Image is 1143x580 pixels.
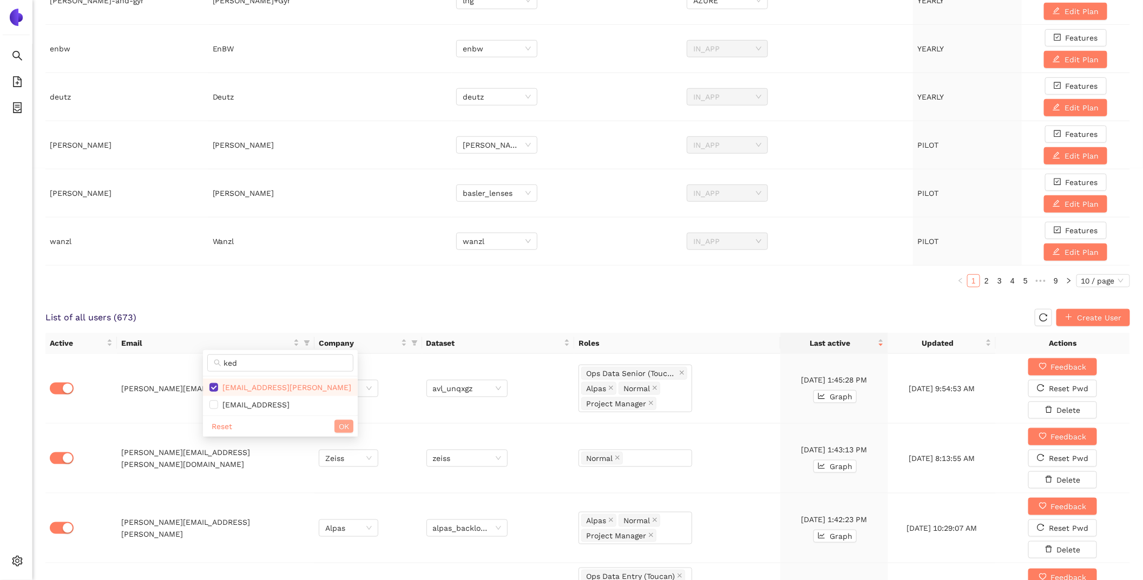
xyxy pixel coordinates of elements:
div: Page Size [1076,274,1130,287]
span: close [648,400,654,407]
span: close [648,532,654,539]
span: Project Manager [586,398,646,410]
span: Active [50,337,104,349]
span: draeger [463,137,531,153]
button: editEdit Plan [1044,51,1107,68]
td: [PERSON_NAME][EMAIL_ADDRESS] [117,354,314,424]
span: delete [1045,545,1053,554]
span: Features [1066,225,1098,236]
span: reload [1037,454,1045,463]
span: close [677,573,682,579]
span: heart [1039,502,1047,511]
span: close [679,370,685,377]
span: check-square [1054,130,1061,139]
button: check-squareFeatures [1045,29,1107,47]
span: OK [339,420,349,432]
span: Alpas [586,515,606,526]
li: Previous Page [954,274,967,287]
button: reloadReset Pwd [1028,450,1097,467]
button: editEdit Plan [1044,243,1107,261]
td: PILOT [913,217,1021,266]
button: deleteDelete [1028,471,1097,489]
td: PILOT [913,169,1021,217]
span: alpas_backlog_webasto [433,520,501,536]
span: Delete [1057,404,1081,416]
li: 4 [1006,274,1019,287]
span: Features [1066,32,1098,44]
span: 10 / page [1081,275,1126,287]
span: Alpas [325,520,372,536]
button: left [954,274,967,287]
span: filter [411,340,418,346]
span: Reset Pwd [1049,522,1088,534]
span: Normal [623,515,650,526]
th: Roles [574,333,780,354]
span: Graph [830,460,852,472]
span: IN_APP [693,89,761,105]
span: close [652,385,658,392]
span: check-square [1054,82,1061,90]
button: right [1062,274,1075,287]
span: Edit Plan [1065,150,1099,162]
li: 5 [1019,274,1032,287]
span: Edit Plan [1065,5,1099,17]
span: Last active [785,337,876,349]
span: Updated [892,337,983,349]
li: Next 5 Pages [1032,274,1049,287]
button: check-squareFeatures [1045,77,1107,95]
button: reloadReset Pwd [1028,380,1097,397]
span: edit [1053,151,1060,160]
td: [PERSON_NAME][EMAIL_ADDRESS][PERSON_NAME][DOMAIN_NAME] [117,424,314,493]
span: ••• [1032,274,1049,287]
li: 3 [993,274,1006,287]
span: file-add [12,72,23,94]
span: Feedback [1051,500,1087,512]
button: reload [1035,309,1052,326]
span: [EMAIL_ADDRESS] [218,400,290,409]
span: Reset Pwd [1049,452,1088,464]
span: List of all users ( 673 ) [45,312,136,324]
span: close [615,455,620,462]
td: Deutz [208,73,452,121]
span: Normal [623,383,650,394]
span: setting [12,552,23,574]
span: Normal [581,452,623,465]
a: 3 [994,275,1006,287]
button: check-squareFeatures [1045,126,1107,143]
span: reload [1037,384,1045,393]
span: enbw [463,41,531,57]
span: check-square [1054,226,1061,235]
span: Create User [1077,312,1121,324]
span: [EMAIL_ADDRESS][PERSON_NAME] [218,383,351,392]
span: Dataset [426,337,562,349]
span: edit [1053,103,1060,112]
span: Features [1066,80,1098,92]
span: Graph [830,530,852,542]
th: this column's title is Dataset,this column is sortable [422,333,575,354]
td: [DATE] 10:29:07 AM [888,493,996,563]
input: Search in filters [224,357,347,369]
span: IN_APP [693,185,761,201]
span: check-square [1054,34,1061,42]
span: left [957,278,964,284]
span: Normal [619,382,660,395]
span: IN_APP [693,137,761,153]
span: edit [1053,7,1060,16]
span: check-square [1054,178,1061,187]
button: reloadReset Pwd [1028,519,1097,537]
span: Alpas [581,514,616,527]
span: heart [1039,362,1047,371]
button: plusCreate User [1056,309,1130,326]
span: Edit Plan [1065,54,1099,65]
td: [PERSON_NAME] [208,169,452,217]
td: [PERSON_NAME] [45,169,208,217]
span: Feedback [1051,431,1087,443]
button: editEdit Plan [1044,99,1107,116]
div: [DATE] 1:43:13 PM [785,444,884,456]
a: 5 [1020,275,1032,287]
td: [DATE] 8:13:55 AM [888,424,996,493]
span: Normal [586,452,613,464]
td: [PERSON_NAME][EMAIL_ADDRESS][PERSON_NAME] [117,493,314,563]
td: PILOT [913,121,1021,169]
a: 9 [1050,275,1062,287]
